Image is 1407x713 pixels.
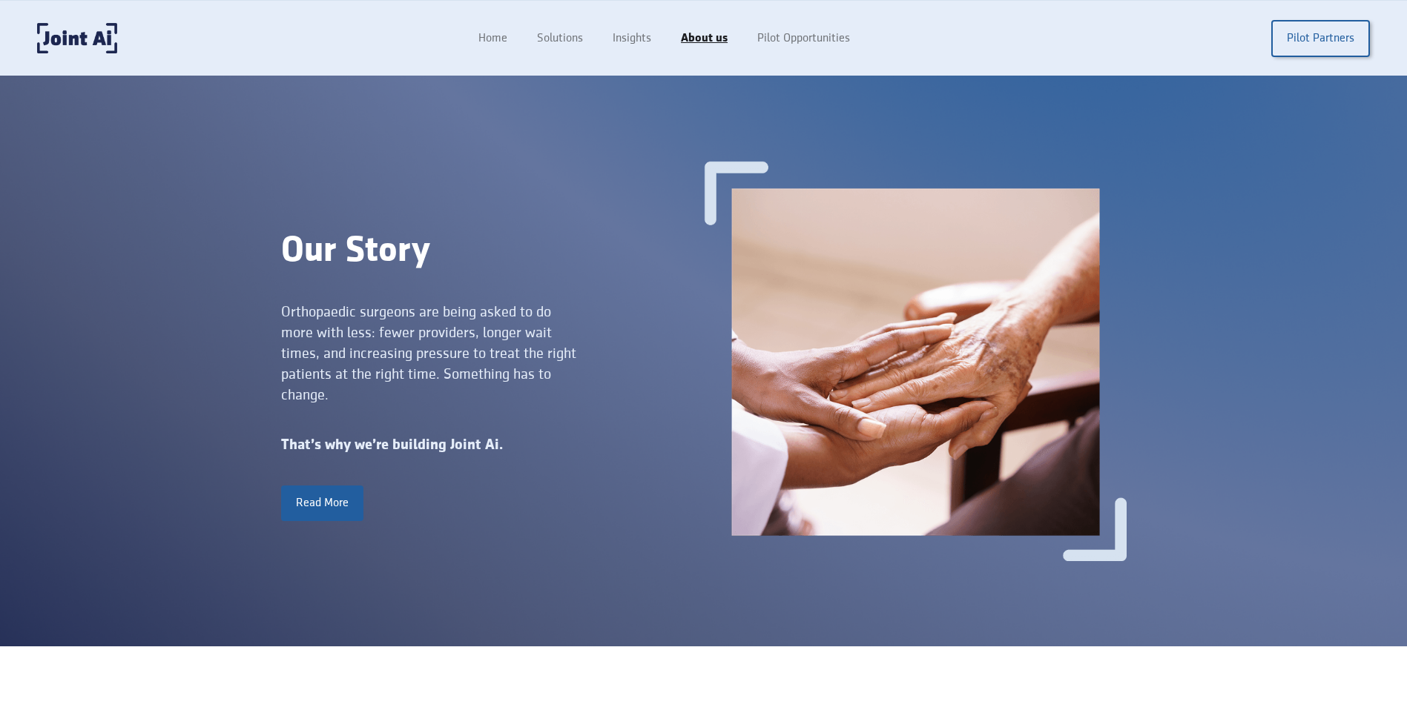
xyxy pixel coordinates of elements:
[742,24,865,53] a: Pilot Opportunities
[666,24,742,53] a: About us
[281,302,577,405] div: Orthopaedic surgeons are being asked to do more with less: fewer providers, longer wait times, an...
[37,23,117,53] a: home
[598,24,666,53] a: Insights
[281,435,704,456] div: That’s why we’re building Joint Ai.
[1271,20,1370,57] a: Pilot Partners
[281,231,704,272] div: Our Story
[522,24,598,53] a: Solutions
[281,485,363,521] a: Read More
[464,24,522,53] a: Home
